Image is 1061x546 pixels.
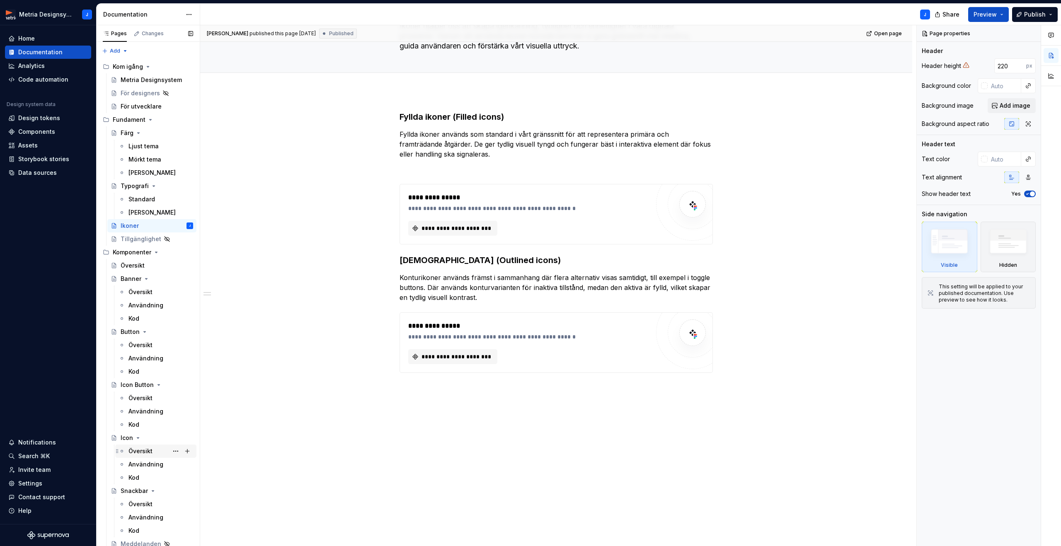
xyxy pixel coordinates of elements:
div: Översikt [121,261,145,270]
div: J [86,11,88,18]
div: Fundament [113,116,145,124]
div: Översikt [128,447,153,455]
a: För designers [107,87,196,100]
div: Documentation [18,48,63,56]
a: Supernova Logo [27,531,69,539]
a: Icon [107,431,196,445]
div: Home [18,34,35,43]
button: Share [930,7,965,22]
div: Header text [922,140,955,148]
div: [PERSON_NAME] [128,169,176,177]
p: Konturikoner används främst i sammanhang där flera alternativ visas samtidigt, till exempel i tog... [400,273,713,302]
div: Icon [121,434,133,442]
div: Typografi [121,182,149,190]
div: Pages [103,30,127,37]
span: Published [329,30,354,37]
div: Ikoner [121,222,139,230]
button: Publish [1012,7,1058,22]
div: Changes [142,30,164,37]
a: Data sources [5,166,91,179]
a: Home [5,32,91,45]
h3: Fyllda ikoner (Filled icons) [400,111,713,123]
a: Storybook stories [5,152,91,166]
div: Design tokens [18,114,60,122]
button: Help [5,504,91,517]
a: Översikt [115,391,196,405]
div: Kod [128,420,139,429]
div: Assets [18,141,38,150]
div: Documentation [103,10,182,19]
div: Banner [121,275,141,283]
div: Code automation [18,75,68,84]
button: Search ⌘K [5,449,91,463]
a: Användning [115,511,196,524]
div: Text color [922,155,950,163]
div: Background aspect ratio [922,120,989,128]
a: Metria Designsystem [107,73,196,87]
a: Settings [5,477,91,490]
button: Preview [968,7,1009,22]
div: Kod [128,367,139,376]
a: Översikt [107,259,196,272]
div: Fundament [99,113,196,126]
a: Button [107,325,196,338]
div: Kod [128,314,139,323]
div: Visible [941,262,958,268]
a: Översikt [115,498,196,511]
div: Översikt [128,394,153,402]
div: Komponenter [113,248,151,256]
a: [PERSON_NAME] [115,206,196,219]
a: Assets [5,139,91,152]
div: För designers [121,89,160,97]
a: Översikt [115,338,196,352]
div: Header [922,47,943,55]
div: Användning [128,301,163,309]
img: fcc7d103-c4a6-47df-856c-21dae8b51a16.png [6,10,16,19]
span: Add image [1000,101,1030,110]
div: Analytics [18,62,45,70]
div: Hidden [981,222,1036,272]
div: Design system data [7,101,56,108]
a: Översikt [115,285,196,299]
div: Tillgänglighet [121,235,161,243]
span: Publish [1024,10,1046,19]
div: Contact support [18,493,65,501]
span: Preview [974,10,997,19]
a: Kod [115,365,196,378]
div: This setting will be applied to your published documentation. Use preview to see how it looks. [939,283,1030,303]
a: Användning [115,458,196,471]
a: Components [5,125,91,138]
div: Ljust tema [128,142,159,150]
div: Snackbar [121,487,148,495]
div: Mörkt tema [128,155,161,164]
a: Kod [115,312,196,325]
div: Metria Designsystem [19,10,72,19]
div: Översikt [128,500,153,508]
h3: [DEMOGRAPHIC_DATA] (Outlined icons) [400,254,713,266]
div: Visible [922,222,977,272]
a: Open page [864,28,906,39]
a: Invite team [5,463,91,476]
div: published this page [DATE] [250,30,316,37]
a: Mörkt tema [115,153,196,166]
div: För utvecklare [121,102,162,111]
div: Invite team [18,466,51,474]
div: Kom igång [113,63,143,71]
span: Share [942,10,959,19]
div: Användning [128,407,163,416]
p: Fyllda ikoner används som standard i vårt gränssnitt för att representera primära och framträdand... [400,129,713,159]
a: Kod [115,524,196,537]
div: Notifications [18,438,56,447]
input: Auto [994,58,1026,73]
div: Background color [922,82,971,90]
a: Användning [115,299,196,312]
div: Kom igång [99,60,196,73]
a: Kod [115,418,196,431]
div: Standard [128,195,155,203]
input: Auto [988,152,1021,167]
a: Användning [115,405,196,418]
span: [PERSON_NAME] [207,30,248,37]
a: IkonerJ [107,219,196,232]
button: Add [99,45,131,57]
button: Contact support [5,490,91,504]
